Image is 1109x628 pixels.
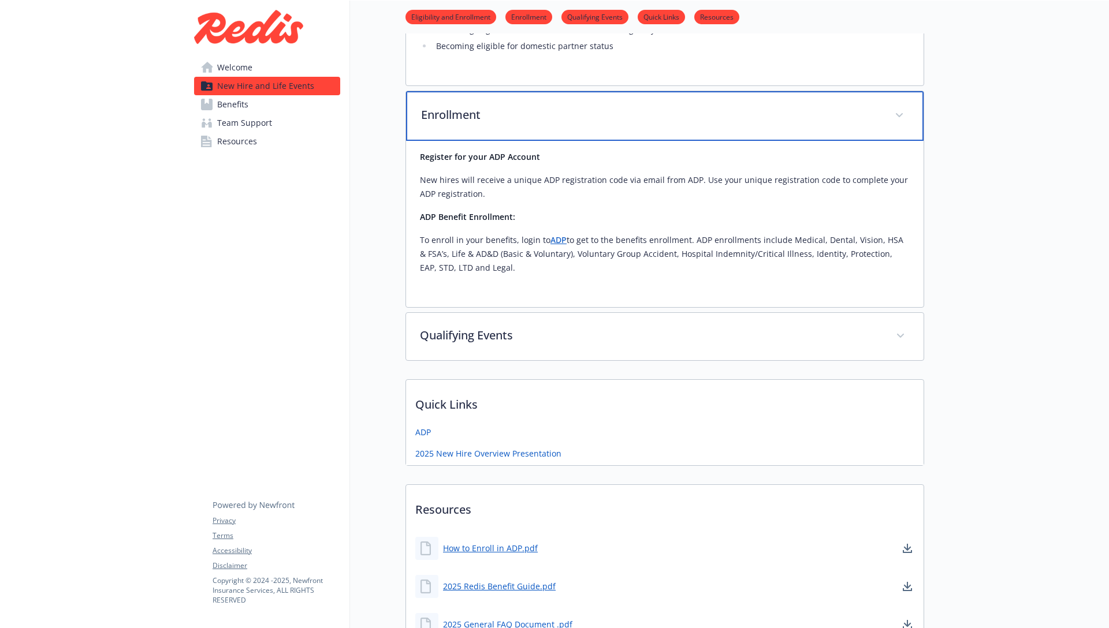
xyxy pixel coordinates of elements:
p: Resources [406,485,924,528]
div: Enrollment [406,91,924,141]
a: Team Support [194,114,340,132]
p: Copyright © 2024 - 2025 , Newfront Insurance Services, ALL RIGHTS RESERVED [213,575,340,605]
p: Enrollment [421,106,881,124]
a: Resources [194,132,340,151]
div: Qualifying Events [406,313,924,360]
a: How to Enroll in ADP.pdf [443,542,538,554]
a: download document [900,541,914,555]
a: 2025 Redis Benefit Guide.pdf [443,580,556,592]
a: Quick Links [638,11,685,22]
a: ADP [550,234,567,245]
span: Welcome [217,58,252,77]
strong: ADP Benefit Enrollment: [420,211,515,222]
a: Enrollment [505,11,552,22]
div: Enrollment [406,141,924,307]
a: download document [900,580,914,593]
p: Qualifying Events [420,327,882,344]
p: To enroll in your benefits, login to to get to the benefits enrollment. ADP enrollments include M... [420,233,910,275]
a: 2025 New Hire Overview Presentation [415,447,561,459]
span: Resources [217,132,257,151]
a: ADP [415,426,431,438]
span: New Hire and Life Events [217,77,314,95]
a: Resources [694,11,739,22]
p: Quick Links [406,380,924,423]
a: New Hire and Life Events [194,77,340,95]
span: Team Support [217,114,272,132]
a: Benefits [194,95,340,114]
a: Eligibility and Enrollment [405,11,496,22]
p: New hires will receive a unique ADP registration code via email from ADP. Use your unique registr... [420,173,910,201]
a: Qualifying Events [561,11,628,22]
a: Terms [213,530,340,541]
a: Welcome [194,58,340,77]
a: Privacy [213,515,340,526]
li: Becoming eligible for domestic partner status [433,39,910,53]
a: Disclaimer [213,560,340,571]
strong: Register for your ADP Account [420,151,540,162]
a: Accessibility [213,545,340,556]
span: Benefits [217,95,248,114]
